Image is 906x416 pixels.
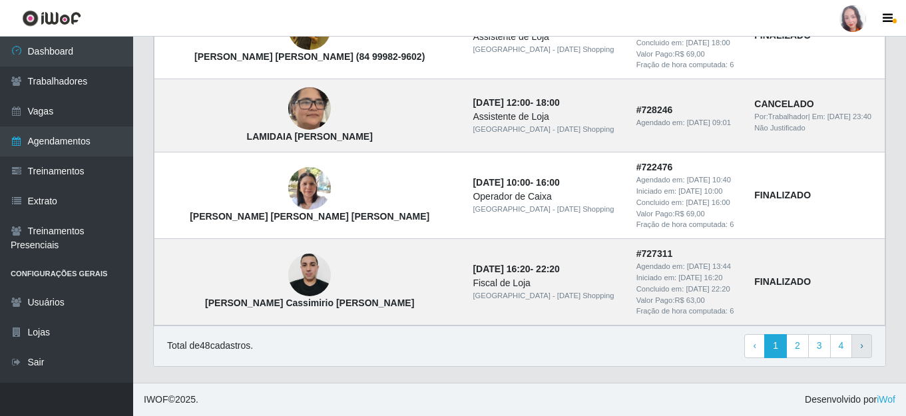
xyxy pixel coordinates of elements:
div: Valor Pago: R$ 69,00 [636,49,739,60]
div: Fração de hora computada: 6 [636,306,739,317]
div: Agendado em: [636,174,739,186]
strong: FINALIZADO [754,190,811,200]
div: | Em: [754,111,877,122]
nav: pagination [744,334,872,358]
a: 1 [764,334,787,358]
strong: - [473,177,559,188]
a: Previous [744,334,765,358]
div: Valor Pago: R$ 63,00 [636,295,739,306]
div: Iniciado em: [636,186,739,197]
div: Concluido em: [636,37,739,49]
div: Concluido em: [636,284,739,295]
a: 4 [830,334,853,358]
div: Agendado em: [636,261,739,272]
time: 18:00 [536,97,560,108]
strong: # 728246 [636,104,673,115]
div: Agendado em: [636,117,739,128]
a: 2 [786,334,809,358]
strong: FINALIZADO [754,276,811,287]
p: Total de 48 cadastros. [167,339,253,353]
div: Assistente de Loja [473,30,620,44]
div: Assistente de Loja [473,110,620,124]
time: 22:20 [536,264,560,274]
strong: - [473,97,559,108]
time: [DATE] 13:44 [687,262,731,270]
a: Next [851,334,872,358]
strong: - [473,264,559,274]
time: [DATE] 10:00 [678,187,722,195]
img: LAMIDAIA DENOVAN DA ROCHA [288,81,331,136]
strong: # 722476 [636,162,673,172]
time: [DATE] 22:20 [686,285,730,293]
time: [DATE] 16:00 [686,198,730,206]
div: [GEOGRAPHIC_DATA] - [DATE] Shopping [473,44,620,55]
strong: [PERSON_NAME] Cassimirio [PERSON_NAME] [205,298,414,308]
img: Gustavo Cassimirio da Silva [288,247,331,304]
time: [DATE] 10:40 [687,176,731,184]
div: Concluido em: [636,197,739,208]
div: Valor Pago: R$ 69,00 [636,208,739,220]
time: [DATE] 12:00 [473,97,530,108]
span: › [860,340,863,351]
time: [DATE] 16:20 [473,264,530,274]
div: Não Justificado [754,122,877,134]
img: Ana Cláudia Santiago Mendes carneiro [288,160,331,217]
time: 16:00 [536,177,560,188]
img: CoreUI Logo [22,10,81,27]
a: iWof [877,394,895,405]
span: Por: Trabalhador [754,112,807,120]
div: Fiscal de Loja [473,276,620,290]
div: Fração de hora computada: 6 [636,59,739,71]
strong: [PERSON_NAME] [PERSON_NAME] [PERSON_NAME] [190,211,429,222]
time: [DATE] 16:20 [678,274,722,282]
strong: # 727311 [636,248,673,259]
div: Fração de hora computada: 6 [636,219,739,230]
span: © 2025 . [144,393,198,407]
time: [DATE] 10:00 [473,177,530,188]
span: Desenvolvido por [805,393,895,407]
time: [DATE] 18:00 [686,39,730,47]
div: [GEOGRAPHIC_DATA] - [DATE] Shopping [473,290,620,302]
strong: LAMIDAIA [PERSON_NAME] [247,131,373,142]
div: Operador de Caixa [473,190,620,204]
a: 3 [808,334,831,358]
span: IWOF [144,394,168,405]
time: [DATE] 23:40 [827,112,871,120]
span: ‹ [753,340,756,351]
strong: CANCELADO [754,99,813,109]
div: [GEOGRAPHIC_DATA] - [DATE] Shopping [473,124,620,135]
time: [DATE] 09:01 [687,118,731,126]
div: Iniciado em: [636,272,739,284]
strong: [PERSON_NAME] [PERSON_NAME] (84 99982-9602) [194,51,425,62]
div: [GEOGRAPHIC_DATA] - [DATE] Shopping [473,204,620,215]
